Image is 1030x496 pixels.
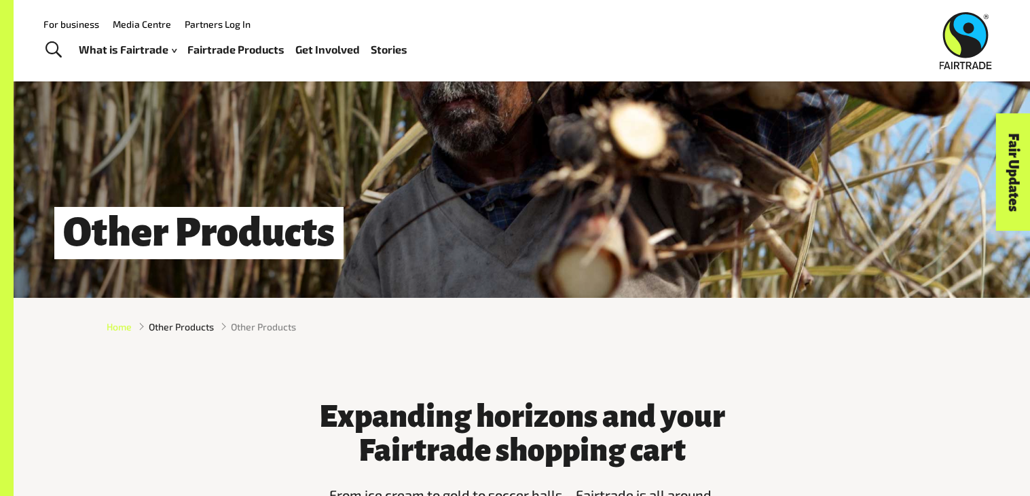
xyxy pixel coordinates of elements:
[295,40,360,60] a: Get Involved
[54,207,344,259] h1: Other Products
[187,40,284,60] a: Fairtrade Products
[37,33,70,67] a: Toggle Search
[113,18,171,30] a: Media Centre
[185,18,251,30] a: Partners Log In
[371,40,407,60] a: Stories
[79,40,177,60] a: What is Fairtrade
[940,12,992,69] img: Fairtrade Australia New Zealand logo
[43,18,99,30] a: For business
[318,400,726,468] h3: Expanding horizons and your Fairtrade shopping cart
